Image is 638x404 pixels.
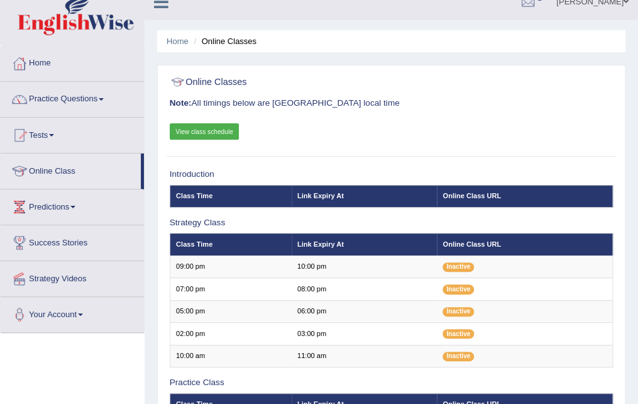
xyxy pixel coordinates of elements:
span: Inactive [443,352,474,361]
td: 10:00 pm [292,255,437,278]
span: Inactive [443,307,474,317]
th: Link Expiry At [292,185,437,207]
a: Home [1,46,144,77]
td: 03:00 pm [292,323,437,345]
a: Online Class [1,154,141,185]
span: Inactive [443,284,474,294]
th: Link Expiry At [292,233,437,255]
b: Note: [170,98,192,108]
span: Inactive [443,329,474,339]
a: View class schedule [170,123,239,140]
th: Class Time [170,233,291,255]
th: Online Class URL [437,233,613,255]
h3: Strategy Class [170,218,613,228]
td: 11:00 am [292,345,437,367]
a: Tests [1,118,144,149]
a: Your Account [1,297,144,328]
td: 09:00 pm [170,255,291,278]
a: Strategy Videos [1,261,144,293]
span: Inactive [443,262,474,272]
th: Online Class URL [437,185,613,207]
li: Online Classes [190,35,256,47]
td: 06:00 pm [292,300,437,322]
th: Class Time [170,185,291,207]
h3: All timings below are [GEOGRAPHIC_DATA] local time [170,99,613,108]
td: 10:00 am [170,345,291,367]
h3: Introduction [170,170,613,179]
a: Practice Questions [1,82,144,113]
a: Success Stories [1,225,144,257]
a: Predictions [1,189,144,221]
td: 02:00 pm [170,323,291,345]
td: 07:00 pm [170,278,291,300]
h2: Online Classes [170,74,444,91]
h3: Practice Class [170,378,613,388]
td: 05:00 pm [170,300,291,322]
td: 08:00 pm [292,278,437,300]
a: Home [167,36,189,46]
